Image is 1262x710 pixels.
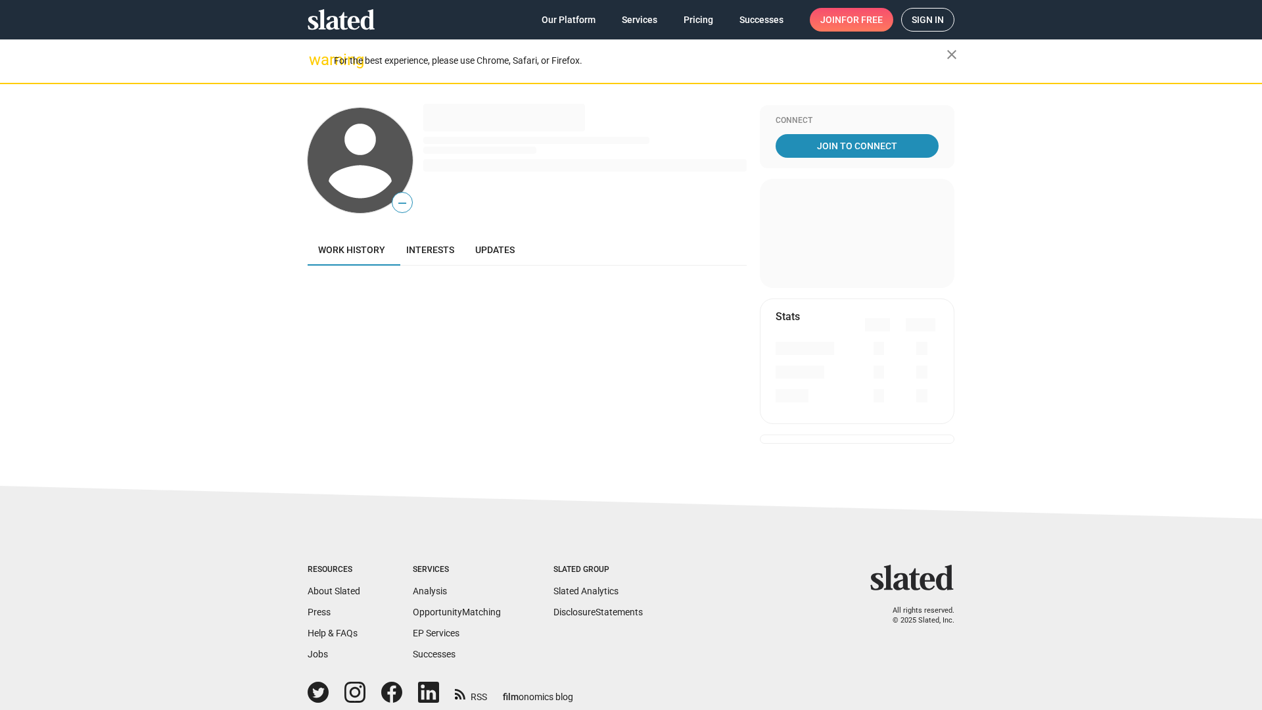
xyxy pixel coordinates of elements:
span: Interests [406,245,454,255]
a: About Slated [308,586,360,596]
div: Connect [776,116,939,126]
mat-card-title: Stats [776,310,800,323]
div: Services [413,565,501,575]
span: Pricing [684,8,713,32]
div: Slated Group [553,565,643,575]
a: OpportunityMatching [413,607,501,617]
span: Updates [475,245,515,255]
a: Press [308,607,331,617]
a: EP Services [413,628,459,638]
span: Sign in [912,9,944,31]
mat-icon: warning [309,52,325,68]
a: Join To Connect [776,134,939,158]
span: for free [841,8,883,32]
a: Jobs [308,649,328,659]
a: Analysis [413,586,447,596]
a: Services [611,8,668,32]
mat-icon: close [944,47,960,62]
a: Help & FAQs [308,628,358,638]
span: Work history [318,245,385,255]
span: — [392,195,412,212]
a: filmonomics blog [503,680,573,703]
a: DisclosureStatements [553,607,643,617]
a: RSS [455,683,487,703]
span: Our Platform [542,8,596,32]
p: All rights reserved. © 2025 Slated, Inc. [879,606,954,625]
a: Updates [465,234,525,266]
a: Sign in [901,8,954,32]
a: Successes [729,8,794,32]
span: Services [622,8,657,32]
span: film [503,692,519,702]
a: Interests [396,234,465,266]
a: Our Platform [531,8,606,32]
a: Slated Analytics [553,586,619,596]
span: Join To Connect [778,134,936,158]
a: Joinfor free [810,8,893,32]
span: Join [820,8,883,32]
a: Work history [308,234,396,266]
div: For the best experience, please use Chrome, Safari, or Firefox. [334,52,947,70]
span: Successes [739,8,783,32]
div: Resources [308,565,360,575]
a: Successes [413,649,456,659]
a: Pricing [673,8,724,32]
